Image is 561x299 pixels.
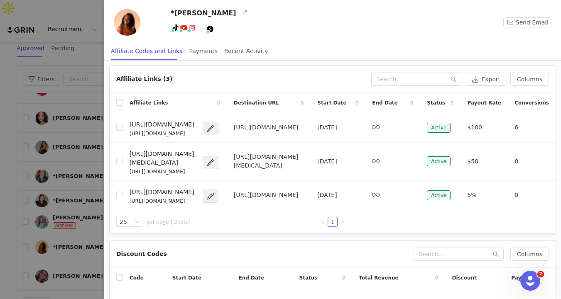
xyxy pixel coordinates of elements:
[510,73,549,86] button: Columns
[172,274,201,282] span: Start Date
[510,248,549,261] button: Columns
[224,42,268,61] div: Recent Activity
[317,99,346,107] span: Start Date
[189,42,218,61] div: Payments
[318,217,328,227] li: Previous Page
[234,99,279,107] span: Destination URL
[234,123,299,132] span: [URL][DOMAIN_NAME]
[130,197,194,205] p: [URL][DOMAIN_NAME]
[427,190,451,200] span: Active
[317,192,337,198] span: [DATE]
[328,217,337,226] a: 1
[520,271,540,291] iframe: Intercom live chat
[372,99,397,107] span: End Date
[130,188,194,197] h4: [URL][DOMAIN_NAME]
[508,142,556,180] td: 0
[171,8,236,18] h3: *[PERSON_NAME]
[508,180,556,210] td: 0
[111,42,182,61] div: Affiliate Codes and Links
[465,73,507,86] button: Export
[189,24,196,31] img: instagram.svg
[427,156,451,166] span: Active
[234,191,299,199] span: [URL][DOMAIN_NAME]
[114,9,140,36] img: 5ccf669d-7035-46bf-9dbe-285cc15323c6.jpg
[371,73,461,86] input: Search...
[467,99,501,107] span: Payout Rate
[537,271,544,277] span: 2
[427,123,451,133] span: Active
[317,158,337,165] span: [DATE]
[452,274,476,282] span: Discount
[130,168,198,175] p: [URL][DOMAIN_NAME]
[514,99,549,107] span: Conversions
[116,250,167,258] div: Discount Codes
[135,219,140,225] i: icon: down
[234,153,304,170] span: [URL][DOMAIN_NAME][MEDICAL_DATA]
[130,274,144,282] span: Code
[503,17,551,27] button: Send Email
[109,66,556,234] article: Affiliate Links
[508,113,556,142] td: 6
[338,217,348,227] li: Next Page
[116,75,172,83] div: Affiliate Links (3)
[130,150,198,167] h4: [URL][DOMAIN_NAME][MEDICAL_DATA]
[493,251,499,257] i: icon: search
[467,157,478,166] span: $50
[239,274,264,282] span: End Date
[451,76,456,82] i: icon: search
[120,217,127,226] div: 25
[359,274,399,282] span: Total Revenue
[130,130,194,137] p: [URL][DOMAIN_NAME]
[511,274,531,282] span: Payout
[130,120,194,129] h4: [URL][DOMAIN_NAME]
[328,217,338,227] li: 1
[130,99,168,107] span: Affiliate Links
[414,248,504,261] input: Search...
[317,124,337,131] span: [DATE]
[467,191,476,199] span: 5%
[147,218,190,226] span: per page | 3 total
[299,274,318,282] span: Status
[340,219,345,224] i: icon: right
[427,99,445,107] span: Status
[467,123,482,132] span: $100
[320,219,325,224] i: icon: left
